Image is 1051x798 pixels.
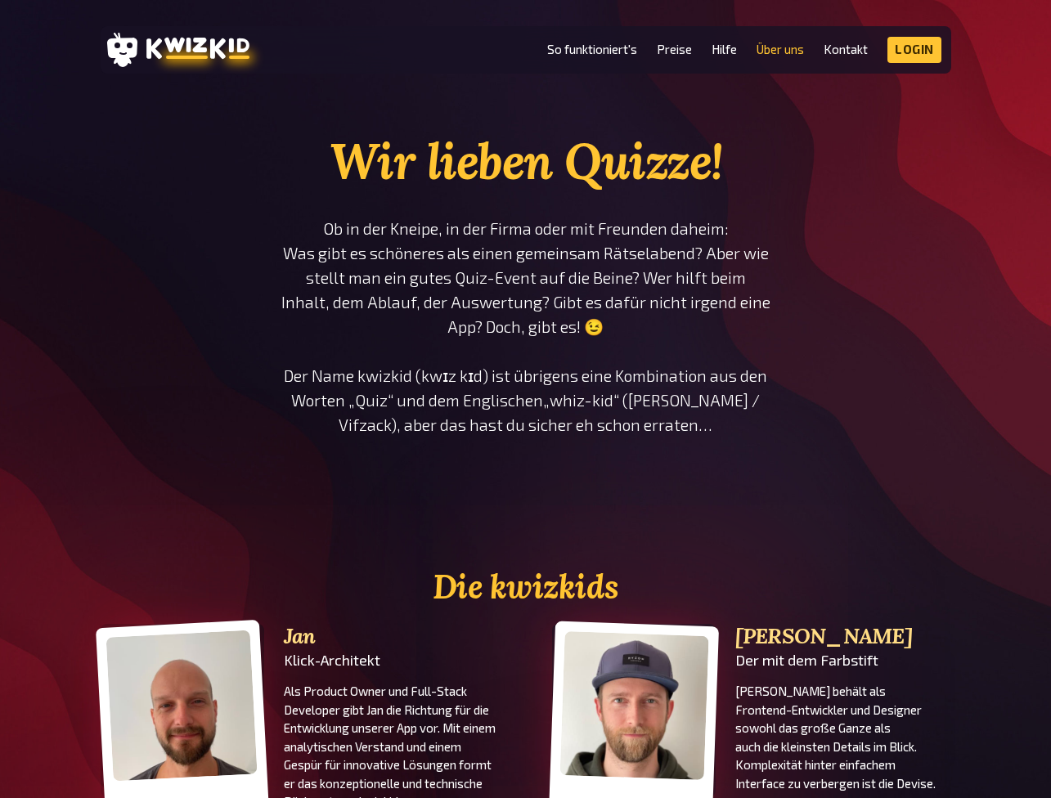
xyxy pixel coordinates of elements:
[559,631,708,780] img: Stefan
[284,652,500,669] div: Klick-Architekt
[281,217,771,437] p: Ob in der Kneipe, in der Firma oder mit Freunden daheim: Was gibt es schöneres als einen gemeinsa...
[712,43,737,56] a: Hilfe
[281,131,771,192] h1: Wir lieben Quizze!
[735,652,951,669] div: Der mit dem Farbstift
[284,624,500,648] h3: Jan
[101,568,951,606] h2: Die kwizkids
[735,624,951,648] h3: [PERSON_NAME]
[547,43,637,56] a: So funktioniert's
[887,37,941,63] a: Login
[106,630,257,782] img: Jan
[824,43,868,56] a: Kontakt
[657,43,692,56] a: Preise
[735,682,951,792] p: [PERSON_NAME] behält als Frontend-Entwickler und Designer sowohl das große Ganze als auch die kle...
[757,43,804,56] a: Über uns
